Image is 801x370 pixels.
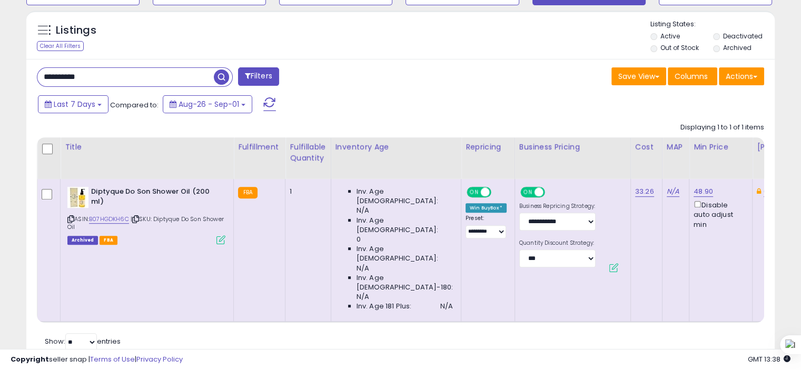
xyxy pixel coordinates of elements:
strong: Copyright [11,354,49,364]
button: Save View [611,67,666,85]
div: Repricing [466,142,510,153]
div: Displaying 1 to 1 of 1 items [680,123,764,133]
img: 41SwLdXRmkL._SL40_.jpg [67,187,88,208]
div: Win BuyBox * [466,203,507,213]
div: ASIN: [67,187,225,243]
span: ON [468,188,481,197]
label: Business Repricing Strategy: [519,203,596,210]
button: Actions [719,67,764,85]
label: Quantity Discount Strategy: [519,239,596,247]
span: Inv. Age [DEMOGRAPHIC_DATA]: [357,216,453,235]
span: N/A [357,206,369,215]
h5: Listings [56,23,96,38]
div: Title [65,142,229,153]
span: Inv. Age 181 Plus: [357,302,412,311]
a: 69.00 [764,186,783,197]
button: Filters [238,67,279,86]
span: | SKU: Diptyque Do Son Shower Oil [67,215,224,231]
div: Fulfillable Quantity [290,142,326,164]
div: seller snap | | [11,355,183,365]
div: Disable auto adjust min [694,199,744,229]
span: Inv. Age [DEMOGRAPHIC_DATA]-180: [357,273,453,292]
span: ON [521,188,535,197]
a: B07HGDKH6C [89,215,129,224]
a: N/A [667,186,679,197]
span: Inv. Age [DEMOGRAPHIC_DATA]: [357,244,453,263]
a: 33.26 [635,186,654,197]
div: Business Pricing [519,142,626,153]
span: N/A [357,264,369,273]
span: Last 7 Days [54,99,95,109]
span: FBA [100,236,117,245]
span: Show: entries [45,336,121,346]
div: Fulfillment [238,142,281,153]
span: Inv. Age [DEMOGRAPHIC_DATA]: [357,187,453,206]
button: Columns [668,67,717,85]
div: 1 [290,187,322,196]
div: Cost [635,142,658,153]
span: 2025-09-9 13:38 GMT [748,354,790,364]
span: Listings that have been deleted from Seller Central [67,236,98,245]
div: Preset: [466,215,507,238]
a: Terms of Use [90,354,135,364]
label: Out of Stock [660,43,699,52]
label: Active [660,32,680,41]
span: Compared to: [110,100,159,110]
label: Archived [723,43,751,52]
span: OFF [490,188,507,197]
span: OFF [543,188,560,197]
div: Clear All Filters [37,41,84,51]
a: 48.90 [694,186,713,197]
b: Diptyque Do Son Shower Oil (200 ml) [91,187,219,209]
small: FBA [238,187,258,198]
span: N/A [357,292,369,302]
span: 0 [357,235,361,244]
span: Columns [675,71,708,82]
label: Deactivated [723,32,762,41]
div: Min Price [694,142,748,153]
button: Last 7 Days [38,95,108,113]
span: Aug-26 - Sep-01 [179,99,239,109]
button: Aug-26 - Sep-01 [163,95,252,113]
div: Inventory Age [335,142,457,153]
div: MAP [667,142,685,153]
p: Listing States: [650,19,775,29]
a: Privacy Policy [136,354,183,364]
span: N/A [440,302,453,311]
